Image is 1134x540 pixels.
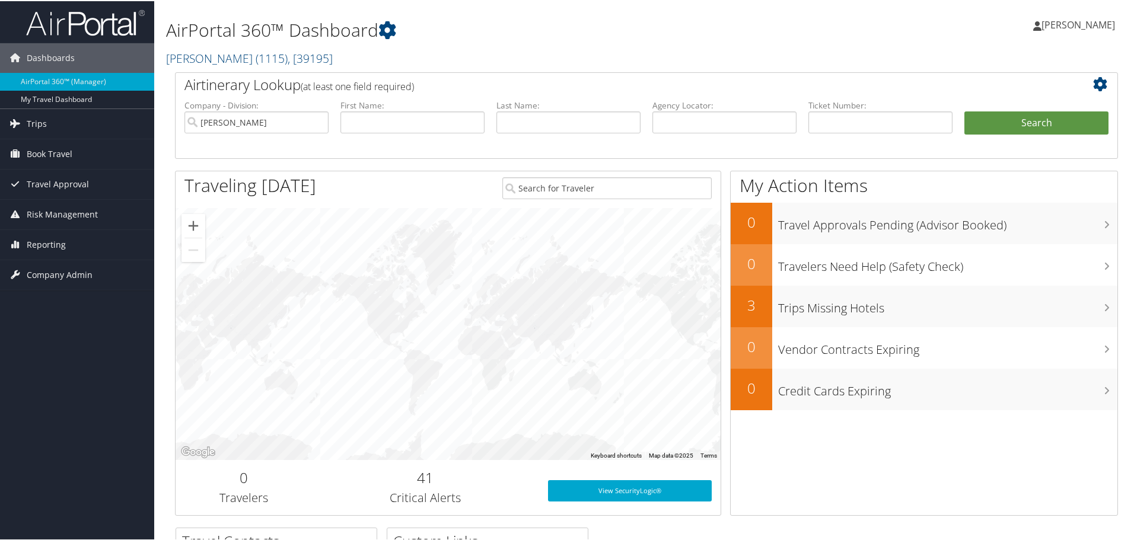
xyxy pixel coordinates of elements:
[179,443,218,459] a: Open this area in Google Maps (opens a new window)
[321,466,530,487] h2: 41
[288,49,333,65] span: , [ 39195 ]
[27,199,98,228] span: Risk Management
[27,138,72,168] span: Book Travel
[1041,17,1115,30] span: [PERSON_NAME]
[27,229,66,258] span: Reporting
[181,237,205,261] button: Zoom out
[27,108,47,138] span: Trips
[731,172,1117,197] h1: My Action Items
[166,49,333,65] a: [PERSON_NAME]
[731,326,1117,368] a: 0Vendor Contracts Expiring
[649,451,693,458] span: Map data ©2025
[184,172,316,197] h1: Traveling [DATE]
[181,213,205,237] button: Zoom in
[731,377,772,397] h2: 0
[778,293,1117,315] h3: Trips Missing Hotels
[496,98,641,110] label: Last Name:
[731,253,772,273] h2: 0
[731,202,1117,243] a: 0Travel Approvals Pending (Advisor Booked)
[964,110,1108,134] button: Search
[778,376,1117,398] h3: Credit Cards Expiring
[184,488,303,505] h3: Travelers
[256,49,288,65] span: ( 1115 )
[731,243,1117,285] a: 0Travelers Need Help (Safety Check)
[301,79,414,92] span: (at least one field required)
[321,488,530,505] h3: Critical Alerts
[778,251,1117,274] h3: Travelers Need Help (Safety Check)
[731,294,772,314] h2: 3
[27,259,93,289] span: Company Admin
[778,210,1117,232] h3: Travel Approvals Pending (Advisor Booked)
[731,335,772,356] h2: 0
[184,98,329,110] label: Company - Division:
[27,168,89,198] span: Travel Approval
[340,98,485,110] label: First Name:
[731,285,1117,326] a: 3Trips Missing Hotels
[26,8,145,36] img: airportal-logo.png
[731,368,1117,409] a: 0Credit Cards Expiring
[652,98,797,110] label: Agency Locator:
[184,74,1030,94] h2: Airtinerary Lookup
[1033,6,1127,41] a: [PERSON_NAME]
[179,443,218,459] img: Google
[731,211,772,231] h2: 0
[808,98,953,110] label: Ticket Number:
[548,479,712,500] a: View SecurityLogic®
[166,17,807,41] h1: AirPortal 360™ Dashboard
[700,451,717,458] a: Terms (opens in new tab)
[778,334,1117,357] h3: Vendor Contracts Expiring
[27,42,75,72] span: Dashboards
[502,176,712,198] input: Search for Traveler
[184,466,303,487] h2: 0
[591,450,642,459] button: Keyboard shortcuts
